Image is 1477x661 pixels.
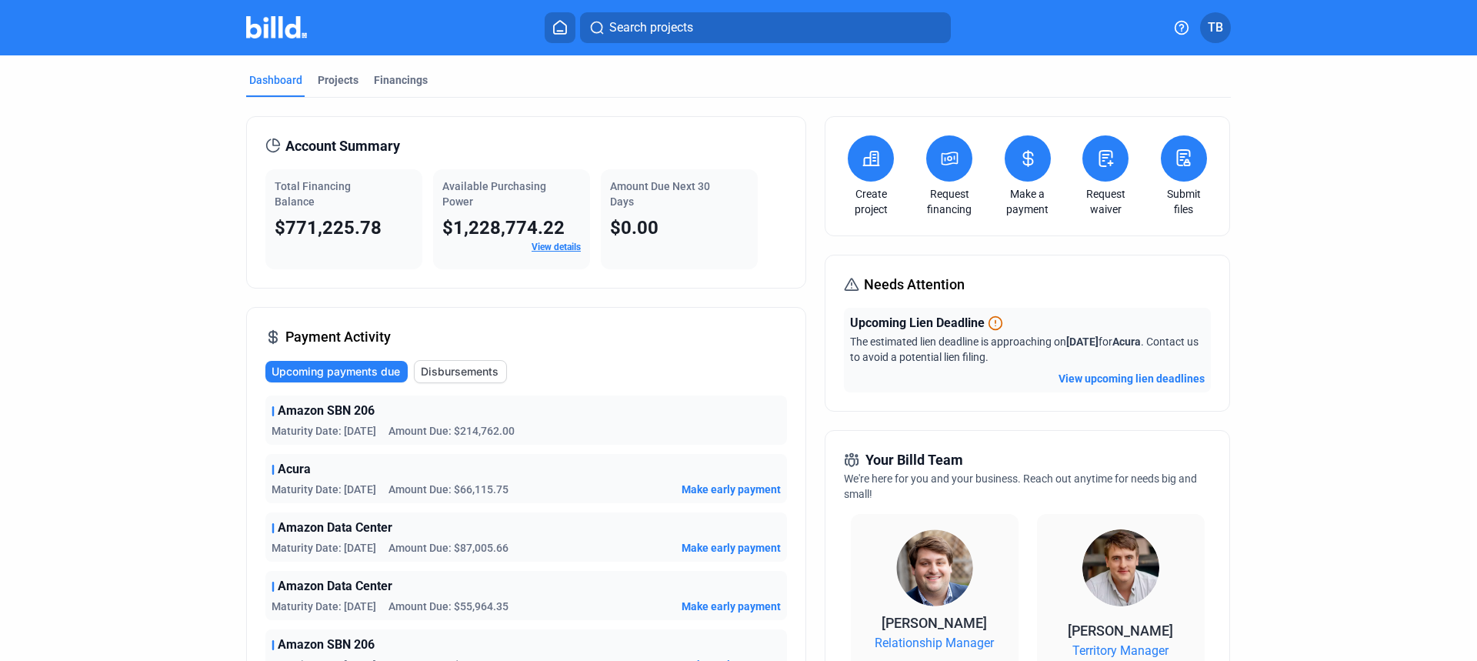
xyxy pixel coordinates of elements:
span: Relationship Manager [875,634,994,653]
span: Maturity Date: [DATE] [272,482,376,497]
span: Total Financing Balance [275,180,351,208]
span: [DATE] [1066,336,1099,348]
span: TB [1208,18,1223,37]
button: Make early payment [682,482,781,497]
span: Maturity Date: [DATE] [272,423,376,439]
span: Acura [1112,336,1141,348]
a: View details [532,242,581,252]
span: $771,225.78 [275,217,382,239]
span: Upcoming payments due [272,364,400,379]
span: $0.00 [610,217,658,239]
a: Submit files [1157,186,1211,217]
a: Request waiver [1079,186,1132,217]
button: Make early payment [682,599,781,614]
span: Acura [278,460,311,479]
span: Available Purchasing Power [442,180,546,208]
a: Create project [844,186,898,217]
span: We're here for you and your business. Reach out anytime for needs big and small! [844,472,1197,500]
button: Search projects [580,12,951,43]
div: Projects [318,72,358,88]
span: [PERSON_NAME] [1068,623,1173,639]
button: Make early payment [682,540,781,556]
span: Amazon SBN 206 [278,636,375,654]
img: Relationship Manager [896,529,973,606]
a: Request financing [922,186,976,217]
span: [PERSON_NAME] [882,615,987,631]
span: Maturity Date: [DATE] [272,599,376,614]
div: Dashboard [249,72,302,88]
button: Upcoming payments due [265,361,408,382]
span: Search projects [609,18,693,37]
a: Make a payment [1001,186,1055,217]
div: Financings [374,72,428,88]
span: The estimated lien deadline is approaching on for . Contact us to avoid a potential lien filing. [850,336,1199,363]
span: Maturity Date: [DATE] [272,540,376,556]
button: View upcoming lien deadlines [1059,371,1205,386]
span: $1,228,774.22 [442,217,565,239]
span: Account Summary [285,135,400,157]
button: TB [1200,12,1231,43]
span: Territory Manager [1072,642,1169,660]
span: Payment Activity [285,326,391,348]
span: Amount Due: $55,964.35 [388,599,508,614]
span: Amount Due: $87,005.66 [388,540,508,556]
span: Amount Due Next 30 Days [610,180,710,208]
span: Amazon SBN 206 [278,402,375,420]
img: Territory Manager [1082,529,1159,606]
img: Billd Company Logo [246,16,307,38]
span: Disbursements [421,364,498,379]
span: Amount Due: $214,762.00 [388,423,515,439]
span: Amount Due: $66,115.75 [388,482,508,497]
span: Needs Attention [864,274,965,295]
span: Amazon Data Center [278,519,392,537]
button: Disbursements [414,360,507,383]
span: Upcoming Lien Deadline [850,314,985,332]
span: Amazon Data Center [278,577,392,596]
span: Your Billd Team [865,449,963,471]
